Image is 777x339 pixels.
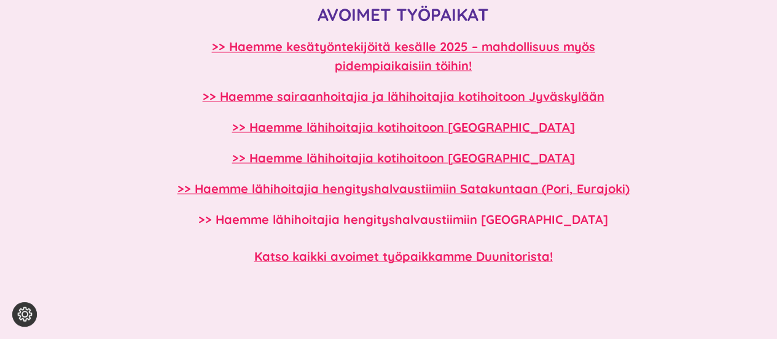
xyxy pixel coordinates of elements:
[318,4,489,25] strong: AVOIMET TYÖPAIKAT
[232,119,575,134] a: >> Haemme lähihoitajia kotihoitoon [GEOGRAPHIC_DATA]
[203,88,604,103] a: >> Haemme sairaanhoitajia ja lähihoitajia kotihoitoon Jyväskylään
[232,150,575,165] a: >> Haemme lähihoitajia kotihoitoon [GEOGRAPHIC_DATA]
[12,302,37,327] button: Evästeasetukset
[254,248,553,263] a: Katso kaikki avoimet työpaikkamme Duunitorista!
[212,39,595,73] a: >> Haemme kesätyöntekijöitä kesälle 2025 – mahdollisuus myös pidempiaikaisiin töihin!
[198,211,608,226] a: >> Haemme lähihoitajia hengityshalvaustiimiin [GEOGRAPHIC_DATA]
[178,180,630,196] a: >> Haemme lähihoitajia hengityshalvaustiimiin Satakuntaan (Pori, Eurajoki)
